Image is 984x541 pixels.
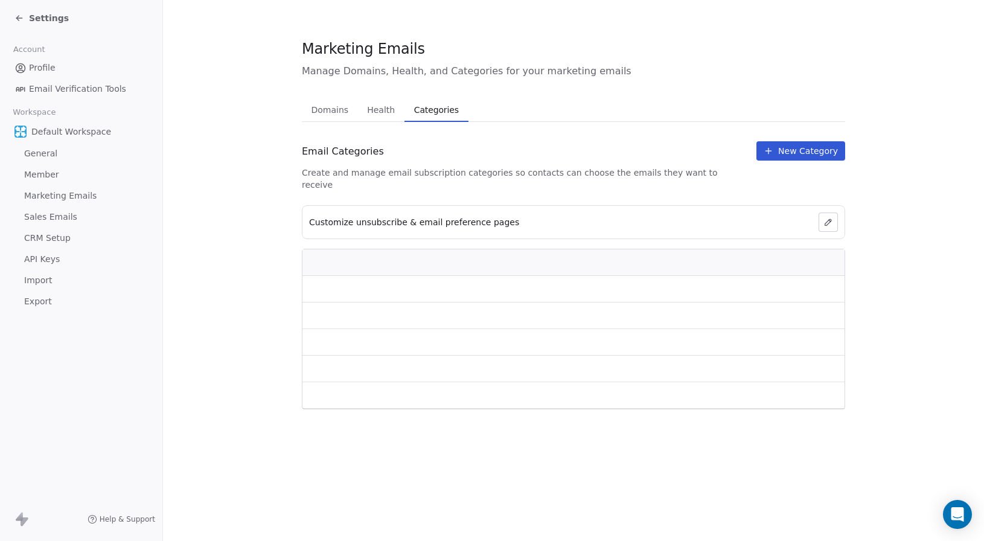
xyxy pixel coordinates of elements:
span: Manage Domains, Health, and Categories for your marketing emails [302,64,845,78]
span: Account [8,40,50,59]
span: Default Workspace [31,126,111,138]
div: Open Intercom Messenger [943,500,972,529]
span: Import [24,274,52,287]
a: Profile [10,58,153,78]
a: Export [10,292,153,312]
span: API Keys [24,253,60,266]
img: Engage%20360%20Logo_427x427_Final@1x%20copy.png [14,126,27,138]
a: CRM Setup [10,228,153,248]
span: Marketing Emails [302,40,425,58]
button: New Category [756,141,845,161]
span: Email Categories [302,144,384,159]
span: Settings [29,12,69,24]
a: General [10,144,153,164]
a: API Keys [10,249,153,269]
span: Workspace [8,103,61,121]
span: Domains [307,101,354,118]
a: Sales Emails [10,207,153,227]
span: Email Verification Tools [29,83,126,95]
span: Categories [409,101,464,118]
a: Member [10,165,153,185]
span: Member [24,168,59,181]
a: Email Verification Tools [10,79,153,99]
span: Profile [29,62,56,74]
span: Help & Support [100,514,155,524]
a: Help & Support [88,514,155,524]
span: General [24,147,57,160]
span: Health [362,101,400,118]
a: Settings [14,12,69,24]
span: Sales Emails [24,211,77,223]
a: Marketing Emails [10,186,153,206]
span: Create and manage email subscription categories so contacts can choose the emails they want to re... [302,167,747,191]
span: Export [24,295,52,308]
span: CRM Setup [24,232,71,245]
span: Marketing Emails [24,190,97,202]
span: Customize unsubscribe & email preference pages [309,216,519,228]
span: New Category [778,145,838,157]
a: Import [10,270,153,290]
